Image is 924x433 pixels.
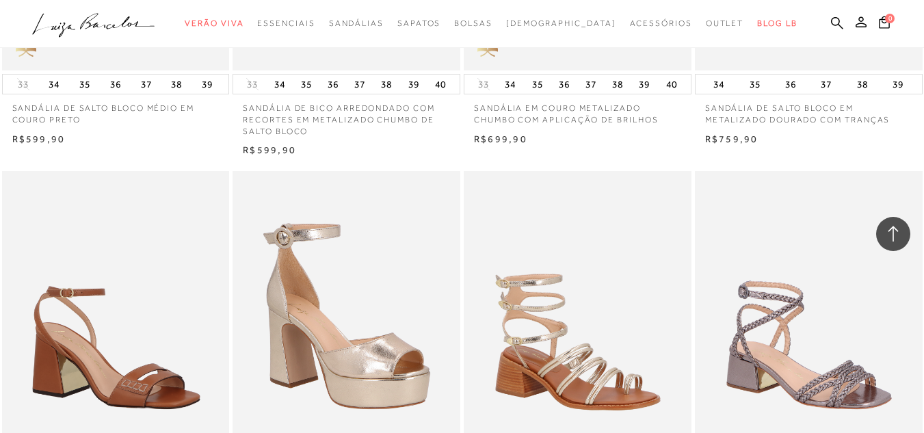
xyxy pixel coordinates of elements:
button: 39 [404,75,423,94]
button: 0 [875,15,894,34]
a: SANDÁLIA DE SALTO BLOCO EM METALIZADO DOURADO COM TRANÇAS [695,94,923,126]
button: 36 [781,75,800,94]
a: noSubCategoriesText [257,11,315,36]
button: 33 [474,78,493,91]
a: SANDÁLIA DE BICO ARREDONDADO COM RECORTES EM METALIZADO CHUMBO DE SALTO BLOCO [233,94,460,137]
button: 35 [75,75,94,94]
button: 40 [431,75,450,94]
button: 36 [106,75,125,94]
button: 36 [555,75,574,94]
span: Sandálias [329,18,384,28]
button: 37 [350,75,369,94]
a: noSubCategoriesText [397,11,440,36]
button: 37 [137,75,156,94]
span: Essenciais [257,18,315,28]
img: golden_caliandra_v6.png [464,29,512,70]
button: 39 [635,75,654,94]
a: noSubCategoriesText [506,11,616,36]
button: 34 [501,75,520,94]
span: R$599,90 [12,133,66,144]
a: noSubCategoriesText [329,11,384,36]
button: 33 [243,78,262,91]
span: Outlet [706,18,744,28]
button: 34 [270,75,289,94]
button: 38 [853,75,872,94]
button: 39 [888,75,908,94]
span: Sapatos [397,18,440,28]
a: noSubCategoriesText [706,11,744,36]
span: 0 [885,14,895,23]
button: 38 [377,75,396,94]
a: noSubCategoriesText [185,11,243,36]
button: 35 [528,75,547,94]
span: Bolsas [454,18,492,28]
span: R$759,90 [705,133,758,144]
button: 37 [581,75,600,94]
img: golden_caliandra_v6.png [2,29,50,70]
button: 36 [324,75,343,94]
button: 33 [14,78,33,91]
button: 34 [44,75,64,94]
a: BLOG LB [757,11,797,36]
span: R$699,90 [474,133,527,144]
span: Verão Viva [185,18,243,28]
button: 35 [745,75,765,94]
span: BLOG LB [757,18,797,28]
a: SANDÁLIA DE SALTO BLOCO MÉDIO EM COURO PRETO [2,94,230,126]
span: R$599,90 [243,144,296,155]
button: 40 [662,75,681,94]
a: noSubCategoriesText [454,11,492,36]
button: 38 [608,75,627,94]
a: SANDÁLIA EM COURO METALIZADO CHUMBO COM APLICAÇÃO DE BRILHOS [464,94,691,126]
button: 39 [198,75,217,94]
span: [DEMOGRAPHIC_DATA] [506,18,616,28]
button: 38 [167,75,186,94]
button: 37 [817,75,836,94]
span: Acessórios [630,18,692,28]
button: 34 [709,75,728,94]
a: noSubCategoriesText [630,11,692,36]
button: 35 [297,75,316,94]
